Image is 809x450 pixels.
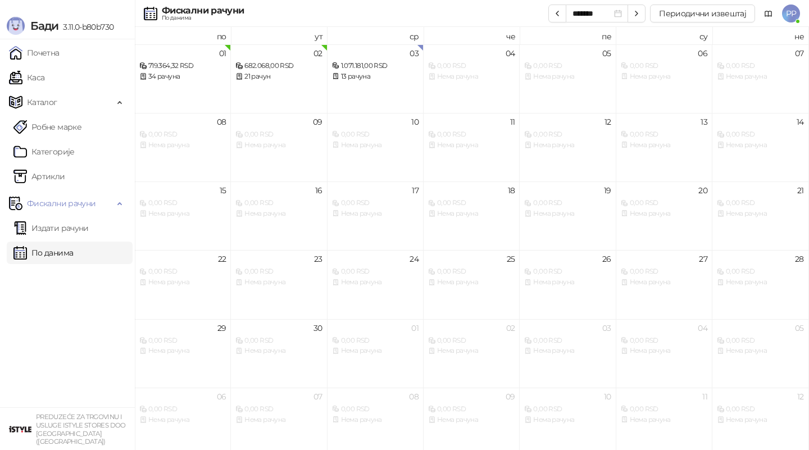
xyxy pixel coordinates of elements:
[135,319,231,388] td: 2025-09-29
[139,61,226,71] div: 719.364,32 RSD
[702,393,707,401] div: 11
[13,242,73,264] a: По данима
[332,404,419,415] div: 0,00 RSD
[797,393,804,401] div: 12
[332,208,419,219] div: Нема рачуна
[424,250,520,319] td: 2025-09-25
[218,255,226,263] div: 22
[235,198,322,208] div: 0,00 RSD
[139,208,226,219] div: Нема рачуна
[698,324,707,332] div: 04
[231,44,327,113] td: 2025-09-02
[332,61,419,71] div: 1.071.181,00 RSD
[717,198,803,208] div: 0,00 RSD
[58,22,113,32] span: 3.11.0-b80b730
[332,335,419,346] div: 0,00 RSD
[235,404,322,415] div: 0,00 RSD
[30,19,58,33] span: Бади
[650,4,755,22] button: Периодични извештај
[9,66,44,89] a: Каса
[428,129,515,140] div: 0,00 RSD
[520,44,616,113] td: 2025-09-05
[313,324,322,332] div: 30
[428,415,515,425] div: Нема рачуна
[712,250,808,319] td: 2025-09-28
[717,71,803,82] div: Нема рачуна
[219,49,226,57] div: 01
[616,319,712,388] td: 2025-10-04
[217,118,226,126] div: 08
[424,113,520,181] td: 2025-09-11
[36,413,126,446] small: PREDUZEĆE ZA TRGOVINU I USLUGE ISTYLE STORES DOO [GEOGRAPHIC_DATA] ([GEOGRAPHIC_DATA])
[428,335,515,346] div: 0,00 RSD
[424,27,520,44] th: че
[520,113,616,181] td: 2025-09-12
[616,113,712,181] td: 2025-09-13
[602,49,611,57] div: 05
[428,277,515,288] div: Нема рачуна
[605,118,611,126] div: 12
[332,277,419,288] div: Нема рачуна
[135,44,231,113] td: 2025-09-01
[520,27,616,44] th: пе
[328,113,424,181] td: 2025-09-10
[235,208,322,219] div: Нема рачуна
[717,415,803,425] div: Нема рачуна
[712,113,808,181] td: 2025-09-14
[332,198,419,208] div: 0,00 RSD
[135,250,231,319] td: 2025-09-22
[602,324,611,332] div: 03
[616,250,712,319] td: 2025-09-27
[217,324,226,332] div: 29
[524,129,611,140] div: 0,00 RSD
[616,27,712,44] th: су
[139,415,226,425] div: Нема рачуна
[524,208,611,219] div: Нема рачуна
[231,181,327,250] td: 2025-09-16
[162,15,244,21] div: По данима
[717,61,803,71] div: 0,00 RSD
[139,404,226,415] div: 0,00 RSD
[795,255,804,263] div: 28
[410,49,419,57] div: 03
[139,140,226,151] div: Нема рачуна
[797,118,804,126] div: 14
[604,187,611,194] div: 19
[507,255,515,263] div: 25
[13,116,81,138] a: Робне марке
[313,118,322,126] div: 09
[524,404,611,415] div: 0,00 RSD
[235,415,322,425] div: Нема рачуна
[139,277,226,288] div: Нема рачуна
[616,44,712,113] td: 2025-09-06
[332,140,419,151] div: Нема рачуна
[520,250,616,319] td: 2025-09-26
[616,181,712,250] td: 2025-09-20
[220,187,226,194] div: 15
[314,255,322,263] div: 23
[621,129,707,140] div: 0,00 RSD
[621,140,707,151] div: Нема рачуна
[424,181,520,250] td: 2025-09-18
[524,266,611,277] div: 0,00 RSD
[428,404,515,415] div: 0,00 RSD
[410,255,419,263] div: 24
[524,61,611,71] div: 0,00 RSD
[328,44,424,113] td: 2025-09-03
[217,393,226,401] div: 06
[760,4,778,22] a: Документација
[235,277,322,288] div: Нема рачуна
[231,319,327,388] td: 2025-09-30
[428,140,515,151] div: Нема рачуна
[332,266,419,277] div: 0,00 RSD
[231,250,327,319] td: 2025-09-23
[717,266,803,277] div: 0,00 RSD
[135,113,231,181] td: 2025-09-08
[699,255,707,263] div: 27
[313,49,322,57] div: 02
[717,140,803,151] div: Нема рачуна
[621,208,707,219] div: Нема рачуна
[712,44,808,113] td: 2025-09-07
[332,71,419,82] div: 13 рачуна
[428,266,515,277] div: 0,00 RSD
